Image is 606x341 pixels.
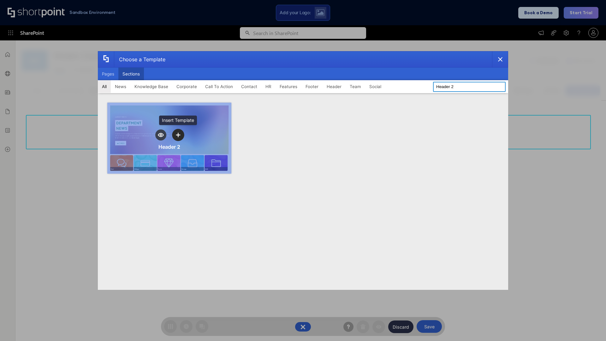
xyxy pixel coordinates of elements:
div: Header 2 [158,144,180,150]
button: Pages [98,68,118,80]
input: Search [433,82,506,92]
button: Sections [118,68,144,80]
button: Footer [301,80,323,93]
button: Social [365,80,385,93]
button: Contact [237,80,261,93]
button: All [98,80,111,93]
button: Corporate [172,80,201,93]
button: Team [346,80,365,93]
button: Call To Action [201,80,237,93]
div: Choose a Template [114,51,165,67]
div: template selector [98,51,508,290]
button: Knowledge Base [130,80,172,93]
button: Header [323,80,346,93]
button: News [111,80,130,93]
button: Features [276,80,301,93]
iframe: Chat Widget [574,311,606,341]
button: HR [261,80,276,93]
